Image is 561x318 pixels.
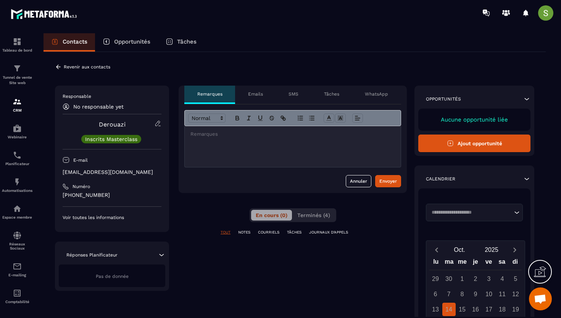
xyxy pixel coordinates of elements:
p: Emails [248,91,263,97]
p: Tableau de bord [2,48,32,52]
div: 18 [496,303,509,316]
img: formation [13,64,22,73]
img: automations [13,124,22,133]
input: Search for option [429,209,512,216]
span: En cours (0) [256,212,287,218]
a: automationsautomationsWebinaire [2,118,32,145]
div: 16 [469,303,482,316]
p: Aucune opportunité liée [426,116,523,123]
a: schedulerschedulerPlanificateur [2,145,32,172]
p: E-mail [73,157,88,163]
p: Opportunités [114,38,150,45]
p: Calendrier [426,176,455,182]
p: WhatsApp [365,91,388,97]
p: TOUT [221,230,231,235]
p: No responsable yet [73,104,124,110]
p: TÂCHES [287,230,301,235]
div: 14 [442,303,456,316]
div: sa [495,256,509,270]
p: Voir toutes les informations [63,214,161,221]
p: E-mailing [2,273,32,277]
p: Planificateur [2,162,32,166]
p: Réseaux Sociaux [2,242,32,250]
img: accountant [13,289,22,298]
img: social-network [13,231,22,240]
div: 15 [456,303,469,316]
p: [EMAIL_ADDRESS][DOMAIN_NAME] [63,169,161,176]
button: En cours (0) [251,210,292,221]
p: NOTES [238,230,250,235]
img: formation [13,37,22,46]
button: Open years overlay [476,243,508,256]
a: emailemailE-mailing [2,256,32,283]
div: 12 [509,287,522,301]
div: lu [429,256,443,270]
div: 10 [482,287,496,301]
button: Previous month [429,245,443,255]
div: je [469,256,482,270]
div: 1 [456,272,469,286]
span: Terminés (4) [297,212,330,218]
p: Tâches [177,38,197,45]
a: formationformationTunnel de vente Site web [2,58,32,91]
p: COURRIELS [258,230,279,235]
img: formation [13,97,22,106]
div: 11 [496,287,509,301]
p: Tâches [324,91,339,97]
p: Tunnel de vente Site web [2,75,32,86]
div: 17 [482,303,496,316]
div: di [508,256,522,270]
div: me [456,256,469,270]
p: Responsable [63,93,161,99]
img: email [13,262,22,271]
div: 2 [469,272,482,286]
p: Webinaire [2,135,32,139]
a: formationformationCRM [2,91,32,118]
a: automationsautomationsEspace membre [2,198,32,225]
div: 8 [456,287,469,301]
button: Open months overlay [443,243,476,256]
p: Espace membre [2,215,32,219]
div: 6 [429,287,442,301]
a: Contacts [44,33,95,52]
p: SMS [289,91,298,97]
p: Numéro [73,183,90,190]
button: Next month [508,245,522,255]
div: 7 [442,287,456,301]
img: automations [13,177,22,187]
div: ve [482,256,495,270]
a: Derouazi [99,121,126,128]
div: Ouvrir le chat [529,287,552,310]
p: Inscrits Masterclass [85,136,137,142]
p: CRM [2,108,32,112]
button: Ajout opportunité [418,135,530,152]
a: social-networksocial-networkRéseaux Sociaux [2,225,32,256]
p: Remarques [197,91,222,97]
p: Revenir aux contacts [64,64,110,70]
button: Envoyer [375,175,401,187]
div: 13 [429,303,442,316]
a: automationsautomationsAutomatisations [2,172,32,198]
img: automations [13,204,22,213]
div: Envoyer [379,177,397,185]
div: 29 [429,272,442,286]
p: Contacts [63,38,87,45]
img: logo [11,7,79,21]
p: [PHONE_NUMBER] [63,191,161,199]
span: Pas de donnée [96,274,129,279]
div: 3 [482,272,496,286]
a: Opportunités [95,33,158,52]
p: Automatisations [2,188,32,193]
div: Search for option [426,204,523,221]
button: Annuler [346,175,371,187]
div: 19 [509,303,522,316]
button: Terminés (4) [293,210,335,221]
p: JOURNAUX D'APPELS [309,230,348,235]
p: Opportunités [426,96,461,102]
a: Tâches [158,33,204,52]
div: 30 [442,272,456,286]
p: Réponses Planificateur [66,252,118,258]
div: 9 [469,287,482,301]
div: 5 [509,272,522,286]
div: ma [443,256,456,270]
